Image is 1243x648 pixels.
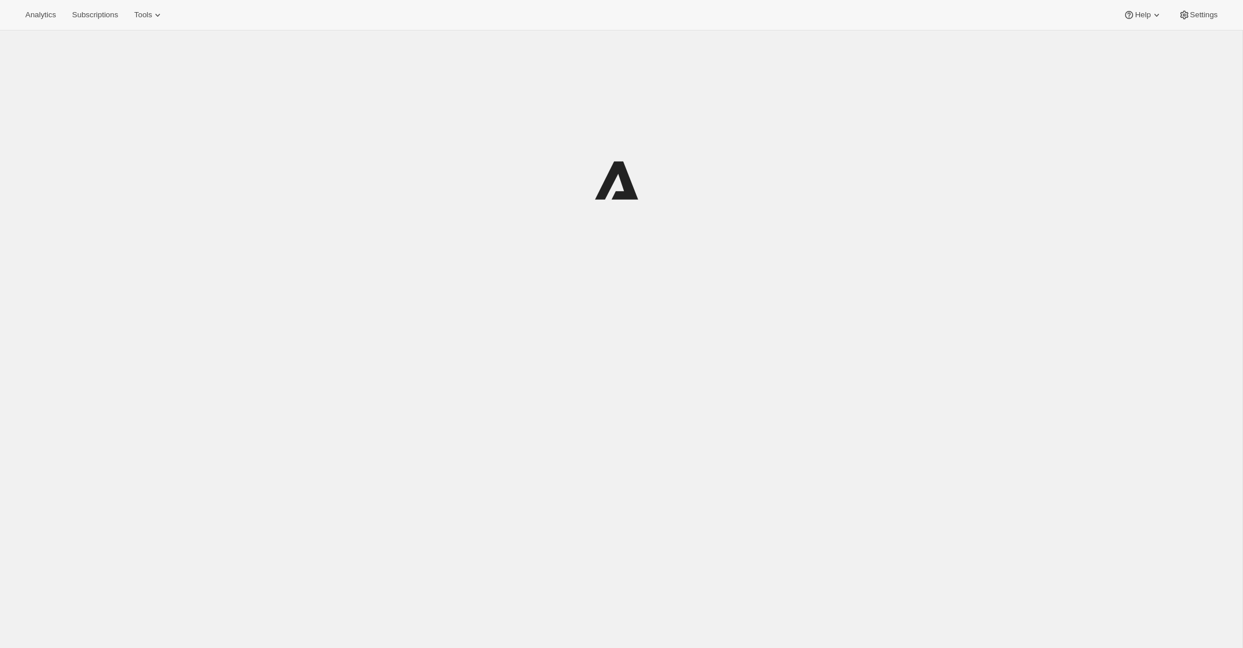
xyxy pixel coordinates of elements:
button: Subscriptions [65,7,125,23]
span: Tools [134,10,152,20]
span: Subscriptions [72,10,118,20]
button: Settings [1172,7,1225,23]
button: Analytics [18,7,63,23]
span: Analytics [25,10,56,20]
span: Settings [1190,10,1218,20]
span: Help [1135,10,1150,20]
button: Tools [127,7,170,23]
button: Help [1116,7,1169,23]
